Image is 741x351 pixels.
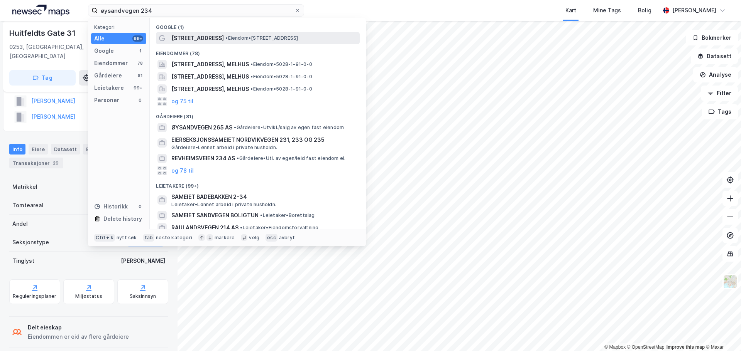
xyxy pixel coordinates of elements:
div: Kontrollprogram for chat [702,314,741,351]
div: Tinglyst [12,256,34,265]
span: Gårdeiere • Utvikl./salg av egen fast eiendom [234,124,344,131]
div: Transaksjoner [9,158,63,168]
div: 81 [137,72,143,79]
button: og 75 til [171,97,193,106]
div: Google [94,46,114,55]
div: neste kategori [156,235,192,241]
button: Datasett [691,49,738,64]
div: Datasett [51,144,80,155]
div: Delt eieskap [28,323,129,332]
div: 78 [137,60,143,66]
a: Mapbox [604,344,626,350]
span: RAULANDSVEGEN 214 AS [171,223,239,232]
a: Improve this map [667,344,705,350]
div: Gårdeiere [94,71,122,80]
button: Analyse [693,67,738,82]
div: Andel [12,219,28,228]
div: Saksinnsyn [130,293,156,299]
div: Leietakere [94,83,124,92]
span: [STREET_ADDRESS] [171,34,224,43]
div: Kart [565,6,576,15]
div: Alle [94,34,105,43]
div: 29 [51,159,60,167]
div: Historikk [94,202,128,211]
span: Leietaker • Borettslag [260,212,315,218]
div: 99+ [132,35,143,42]
span: • [250,74,253,79]
div: nytt søk [117,235,137,241]
span: • [234,124,236,130]
div: 1 [137,48,143,54]
div: 0 [137,97,143,103]
a: OpenStreetMap [627,344,665,350]
button: og 78 til [171,166,194,175]
span: • [250,86,253,92]
span: Gårdeiere • Utl. av egen/leid fast eiendom el. [237,155,345,161]
div: Eiere [29,144,48,155]
div: Bolig [638,6,651,15]
div: esc [266,234,277,242]
span: • [225,35,228,41]
div: 0 [137,203,143,210]
div: tab [143,234,155,242]
div: Miljøstatus [75,293,102,299]
button: Tag [9,70,76,86]
div: Mine Tags [593,6,621,15]
div: Huitfeldts Gate 31 [9,27,77,39]
span: • [237,155,239,161]
span: ØYSANDVEGEN 265 AS [171,123,232,132]
img: Z [723,274,738,289]
div: markere [215,235,235,241]
span: Eiendom • 5028-1-91-0-0 [250,86,312,92]
span: • [250,61,253,67]
div: Bygg [83,144,112,155]
span: Eiendom • 5028-1-91-0-0 [250,74,312,80]
div: Eiendommen er eid av flere gårdeiere [28,332,129,341]
span: Leietaker • Eiendomsforvaltning [240,225,318,231]
div: avbryt [279,235,295,241]
div: Info [9,144,25,155]
iframe: Chat Widget [702,314,741,351]
div: Matrikkel [12,182,37,191]
button: Tags [702,104,738,119]
div: Eiendommer (78) [150,44,366,58]
span: Eiendom • 5028-1-91-0-0 [250,61,312,67]
span: [STREET_ADDRESS], MELHUS [171,72,249,81]
span: Leietaker • Lønnet arbeid i private husholdn. [171,202,276,208]
span: Gårdeiere • Lønnet arbeid i private husholdn. [171,144,277,151]
div: Seksjonstype [12,238,49,247]
span: EIERSEKSJONSSAMEIET NORDVIKVEGEN 231, 233 OG 235 [171,135,357,144]
div: Eiendommer [94,59,128,68]
div: [PERSON_NAME] [672,6,716,15]
div: [PERSON_NAME] [121,256,165,265]
span: [STREET_ADDRESS], MELHUS [171,60,249,69]
button: Filter [701,86,738,101]
input: Søk på adresse, matrikkel, gårdeiere, leietakere eller personer [98,5,294,16]
div: Gårdeiere (81) [150,107,366,121]
div: Ctrl + k [94,234,115,242]
div: velg [249,235,259,241]
div: Kategori [94,24,146,30]
div: Delete history [103,214,142,223]
div: Tomteareal [12,201,43,210]
span: SAMEIET BADEBAKKEN 2-34 [171,192,357,202]
span: REVHEIMSVEIEN 234 AS [171,154,235,163]
span: • [240,225,242,230]
div: Google (1) [150,18,366,32]
div: Reguleringsplaner [13,293,56,299]
span: Eiendom • [STREET_ADDRESS] [225,35,298,41]
img: logo.a4113a55bc3d86da70a041830d287a7e.svg [12,5,69,16]
span: [STREET_ADDRESS], MELHUS [171,84,249,94]
span: • [260,212,262,218]
button: Bokmerker [686,30,738,45]
div: Personer [94,96,119,105]
span: SAMEIET SANDVEGEN BOLIGTUN [171,211,259,220]
div: 99+ [132,85,143,91]
div: 0253, [GEOGRAPHIC_DATA], [GEOGRAPHIC_DATA] [9,42,101,61]
div: Leietakere (99+) [150,177,366,191]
